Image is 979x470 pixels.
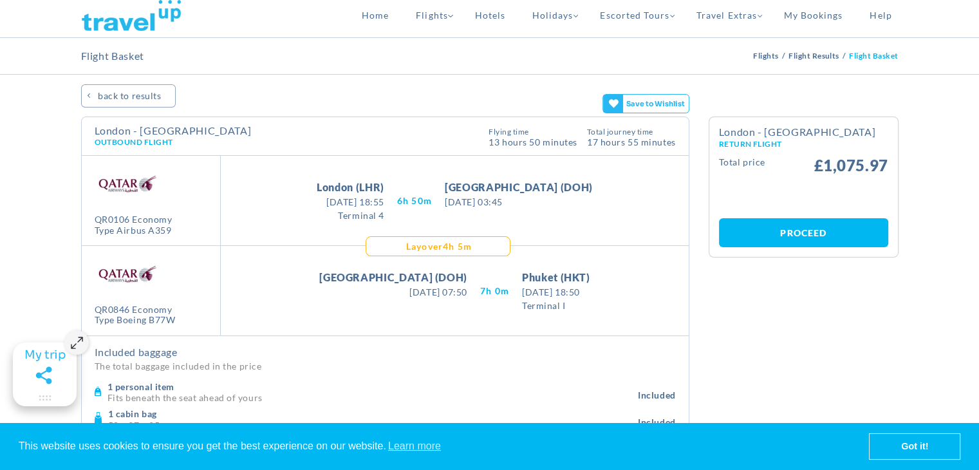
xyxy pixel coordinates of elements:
p: 50 x 37 x 25 cm [108,420,639,429]
div: QR0846 Economy [95,305,176,315]
div: Type Airbus A359 [95,225,172,236]
span: Flying Time [489,128,577,136]
p: The total baggage included in the price [95,359,676,373]
a: Proceed [719,218,888,247]
a: Flight Results [788,51,843,61]
span: London (LHR) [317,180,384,195]
small: Total Price [719,158,765,173]
small: Return Flight [719,140,888,148]
span: [DATE] 18:50 [522,285,590,299]
span: Included [638,416,675,429]
gamitee-floater-minimize-handle: Maximize [13,343,77,406]
span: Outbound Flight [95,137,173,147]
gamitee-button: Get your friends' opinions [602,94,689,113]
span: Included [638,389,675,402]
a: dismiss cookie message [870,434,960,460]
h2: Flight Basket [81,38,145,74]
h4: Included baggage [95,346,676,359]
a: learn more about cookies [386,437,443,456]
a: Flights [753,51,781,61]
h2: London - [GEOGRAPHIC_DATA] [719,127,888,148]
p: Fits beneath the seat ahead of yours [107,392,639,402]
h4: 1 personal item [107,381,639,393]
li: Flight Basket [849,38,898,74]
span: Terminal I [522,299,590,312]
span: Layover [406,240,443,253]
span: BACK TO RESULTS [98,84,161,108]
iframe: PayPal Message 1 [719,183,888,205]
span: [GEOGRAPHIC_DATA] (DOH) [319,270,467,285]
span: £1,075.97 [814,158,888,173]
div: 4H 5M [403,240,472,253]
span: [DATE] 18:55 [317,195,384,209]
img: QR.png [95,256,159,293]
h4: 1 cabin bag [108,408,639,420]
h4: London - [GEOGRAPHIC_DATA] [95,126,252,136]
span: 13 Hours 50 Minutes [489,136,577,147]
span: [GEOGRAPHIC_DATA] (DOH) [445,180,593,195]
span: Phuket (HKT) [522,270,590,285]
span: [DATE] 07:50 [319,285,467,299]
span: 6H 50M [397,194,432,207]
span: This website uses cookies to ensure you get the best experience on our website. [19,437,869,456]
div: QR0106 Economy [95,214,172,225]
div: Type Boeing B77W [95,315,176,326]
span: 7H 0M [480,285,509,297]
span: [DATE] 03:45 [445,195,593,209]
span: Terminal 4 [317,209,384,222]
span: 17 hours 55 Minutes [587,136,676,147]
span: Total Journey Time [587,128,676,136]
a: BACK TO RESULTS [81,84,176,108]
img: QR.png [95,165,159,203]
